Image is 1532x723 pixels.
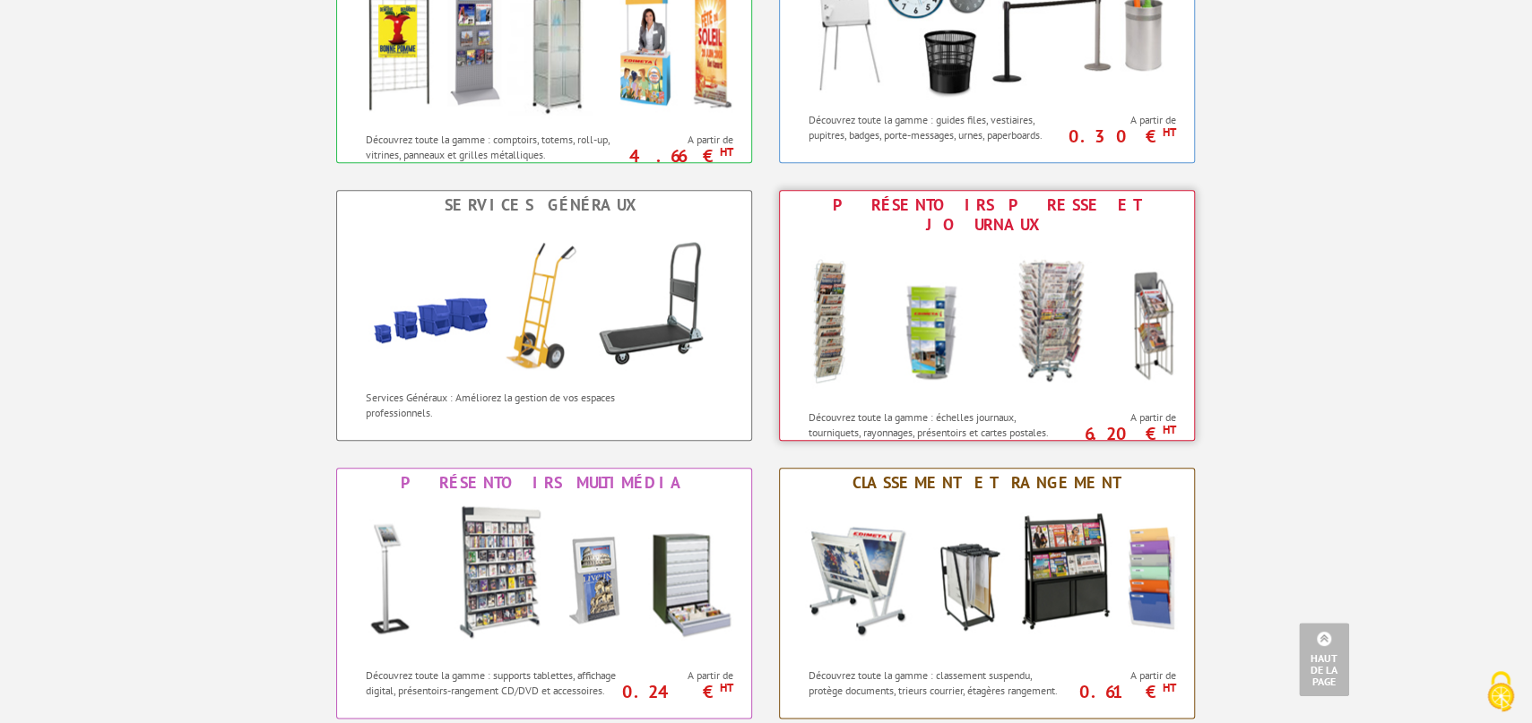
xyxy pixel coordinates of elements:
span: A partir de [1069,410,1176,425]
p: 6.20 € [1060,428,1176,439]
img: Services Généraux [347,219,741,381]
img: Présentoirs Multimédia [347,497,741,658]
a: Présentoirs Multimédia Présentoirs Multimédia Découvrez toute la gamme : supports tablettes, affi... [336,468,752,719]
span: A partir de [1069,668,1176,683]
a: Services Généraux Services Généraux Services Généraux : Améliorez la gestion de vos espaces profe... [336,190,752,441]
sup: HT [719,144,732,159]
div: Classement et Rangement [784,473,1190,493]
span: A partir de [627,133,733,147]
p: 0.30 € [1060,131,1176,142]
p: 4.66 € [618,151,733,161]
span: A partir de [1069,113,1176,127]
p: Découvrez toute la gamme : guides files, vestiaires, pupitres, badges, porte-messages, urnes, pap... [809,112,1064,142]
div: Présentoirs Multimédia [342,473,747,493]
img: Classement et Rangement [790,497,1184,658]
sup: HT [1162,125,1175,140]
p: Découvrez toute la gamme : échelles journaux, tourniquets, rayonnages, présentoirs et cartes post... [809,409,1064,440]
a: Classement et Rangement Classement et Rangement Découvrez toute la gamme : classement suspendu, p... [779,468,1195,719]
a: Présentoirs Presse et Journaux Présentoirs Presse et Journaux Découvrez toute la gamme : échelles... [779,190,1195,441]
img: Cookies (fenêtre modale) [1478,669,1523,714]
button: Cookies (fenêtre modale) [1469,662,1532,723]
p: Découvrez toute la gamme : comptoirs, totems, roll-up, vitrines, panneaux et grilles métalliques. [366,132,621,162]
img: Présentoirs Presse et Journaux [790,239,1184,400]
p: 0.24 € [618,686,733,697]
sup: HT [1162,422,1175,437]
p: 0.61 € [1060,686,1176,697]
span: A partir de [627,668,733,683]
sup: HT [719,680,732,695]
p: Découvrez toute la gamme : supports tablettes, affichage digital, présentoirs-rangement CD/DVD et... [366,667,621,698]
div: Présentoirs Presse et Journaux [784,195,1190,235]
div: Services Généraux [342,195,747,215]
p: Services Généraux : Améliorez la gestion de vos espaces professionnels. [366,390,621,420]
sup: HT [1162,680,1175,695]
p: Découvrez toute la gamme : classement suspendu, protège documents, trieurs courrier, étagères ran... [809,667,1064,698]
a: Haut de la page [1299,623,1349,696]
